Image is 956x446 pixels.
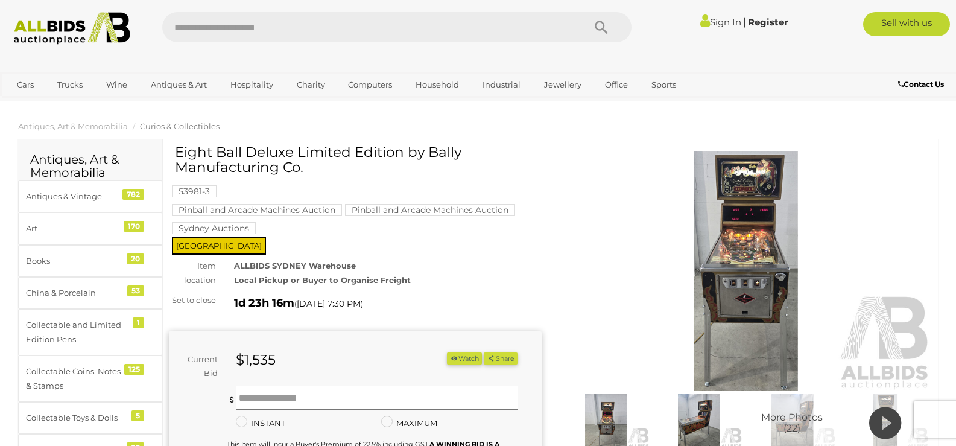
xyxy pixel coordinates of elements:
[236,416,285,430] label: INSTANT
[140,121,220,131] a: Curios & Collectibles
[236,351,276,368] strong: $1,535
[124,221,144,232] div: 170
[223,75,281,95] a: Hospitality
[169,352,227,381] div: Current Bid
[748,16,788,28] a: Register
[26,318,125,346] div: Collectable and Limited Edition Pens
[345,205,515,215] a: Pinball and Arcade Machines Auction
[484,352,517,365] button: Share
[644,75,684,95] a: Sports
[345,204,515,216] mark: Pinball and Arcade Machines Auction
[294,299,363,308] span: ( )
[160,293,225,307] div: Set to close
[18,355,162,402] a: Collectable Coins, Notes & Stamps 125
[98,75,135,95] a: Wine
[26,221,125,235] div: Art
[9,95,110,115] a: [GEOGRAPHIC_DATA]
[289,75,333,95] a: Charity
[447,352,482,365] li: Watch this item
[447,352,482,365] button: Watch
[172,222,256,234] mark: Sydney Auctions
[49,75,90,95] a: Trucks
[381,416,437,430] label: MAXIMUM
[297,298,361,309] span: [DATE] 7:30 PM
[172,204,342,216] mark: Pinball and Arcade Machines Auction
[26,190,125,203] div: Antiques & Vintage
[127,253,144,264] div: 20
[172,185,217,197] mark: 53981-3
[9,75,42,95] a: Cars
[597,75,636,95] a: Office
[536,75,589,95] a: Jewellery
[18,180,162,212] a: Antiques & Vintage 782
[234,275,411,285] strong: Local Pickup or Buyer to Organise Freight
[898,78,947,91] a: Contact Us
[30,153,150,179] h2: Antiques, Art & Memorabilia
[143,75,215,95] a: Antiques & Art
[18,121,128,131] a: Antiques, Art & Memorabilia
[160,259,225,287] div: Item location
[898,80,944,89] b: Contact Us
[560,151,932,391] img: Eight Ball Deluxe Limited Edition by Bally Manufacturing Co.
[408,75,467,95] a: Household
[234,296,294,310] strong: 1d 23h 16m
[571,12,632,42] button: Search
[175,145,539,176] h1: Eight Ball Deluxe Limited Edition by Bally Manufacturing Co.
[172,186,217,196] a: 53981-3
[18,402,162,434] a: Collectable Toys & Dolls 5
[172,237,266,255] span: [GEOGRAPHIC_DATA]
[131,410,144,421] div: 5
[340,75,400,95] a: Computers
[127,285,144,296] div: 53
[743,15,746,28] span: |
[18,212,162,244] a: Art 170
[26,286,125,300] div: China & Porcelain
[124,364,144,375] div: 125
[18,245,162,277] a: Books 20
[863,12,949,36] a: Sell with us
[172,223,256,233] a: Sydney Auctions
[475,75,528,95] a: Industrial
[133,317,144,328] div: 1
[700,16,741,28] a: Sign In
[26,254,125,268] div: Books
[7,12,137,45] img: Allbids.com.au
[26,411,125,425] div: Collectable Toys & Dolls
[234,261,356,270] strong: ALLBIDS SYDNEY Warehouse
[18,277,162,309] a: China & Porcelain 53
[172,205,342,215] a: Pinball and Arcade Machines Auction
[122,189,144,200] div: 782
[18,309,162,355] a: Collectable and Limited Edition Pens 1
[26,365,125,393] div: Collectable Coins, Notes & Stamps
[761,413,823,434] span: More Photos (22)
